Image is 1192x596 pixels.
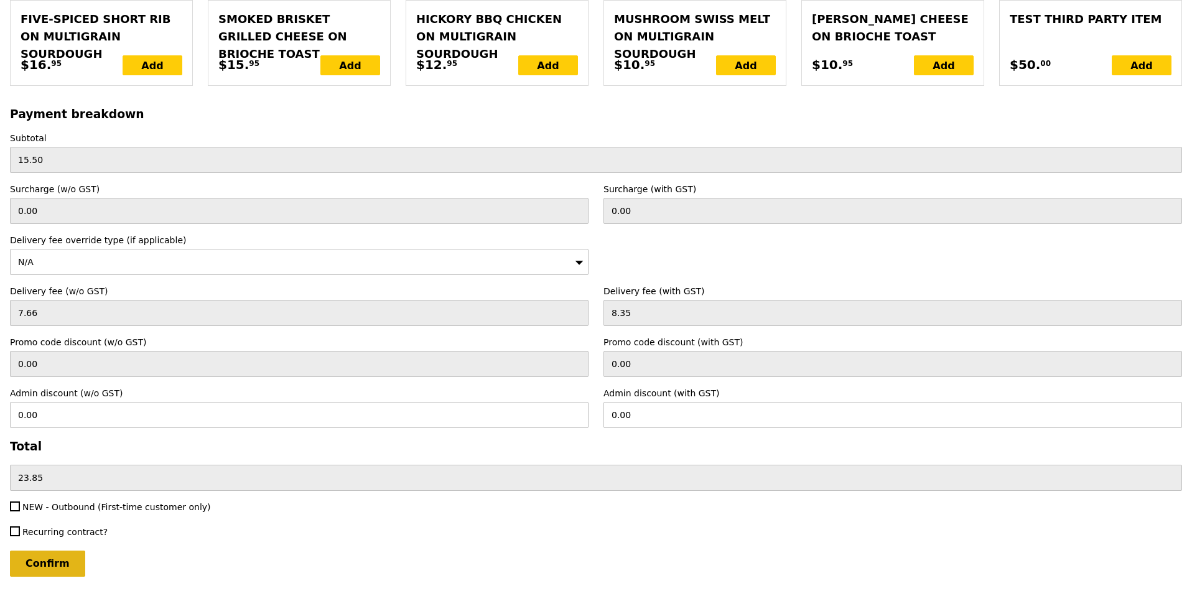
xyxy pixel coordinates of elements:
[22,502,211,512] span: NEW - Outbound (First-time customer only)
[603,336,1182,348] label: Promo code discount (with GST)
[603,387,1182,399] label: Admin discount (with GST)
[603,285,1182,297] label: Delivery fee (with GST)
[10,526,20,536] input: Recurring contract?
[603,183,1182,195] label: Surcharge (with GST)
[218,55,249,74] span: $15.
[10,501,20,511] input: NEW - Outbound (First-time customer only)
[10,234,589,246] label: Delivery fee override type (if applicable)
[10,440,1182,453] h3: Total
[1010,55,1040,74] span: $50.
[645,58,655,68] span: 95
[447,58,457,68] span: 95
[18,257,34,267] span: N/A
[10,285,589,297] label: Delivery fee (w/o GST)
[614,11,776,63] div: Mushroom Swiss Melt on Multigrain Sourdough
[249,58,259,68] span: 95
[51,58,62,68] span: 95
[1040,58,1051,68] span: 00
[812,55,842,74] span: $10.
[416,11,578,63] div: Hickory BBQ Chicken on Multigrain Sourdough
[320,55,380,75] div: Add
[10,387,589,399] label: Admin discount (w/o GST)
[416,55,447,74] span: $12.
[123,55,182,75] div: Add
[10,108,1182,121] h3: Payment breakdown
[218,11,380,63] div: Smoked Brisket Grilled Cheese on Brioche Toast
[1112,55,1171,75] div: Add
[716,55,776,75] div: Add
[614,55,645,74] span: $10.
[10,551,85,577] input: Confirm
[1010,11,1171,28] div: Test third party item
[812,11,974,45] div: [PERSON_NAME] Cheese on Brioche Toast
[10,336,589,348] label: Promo code discount (w/o GST)
[21,11,182,63] div: Five‑spiced Short Rib on Multigrain Sourdough
[518,55,578,75] div: Add
[21,55,51,74] span: $16.
[842,58,853,68] span: 95
[10,132,1182,144] label: Subtotal
[22,527,108,537] span: Recurring contract?
[914,55,974,75] div: Add
[10,183,589,195] label: Surcharge (w/o GST)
